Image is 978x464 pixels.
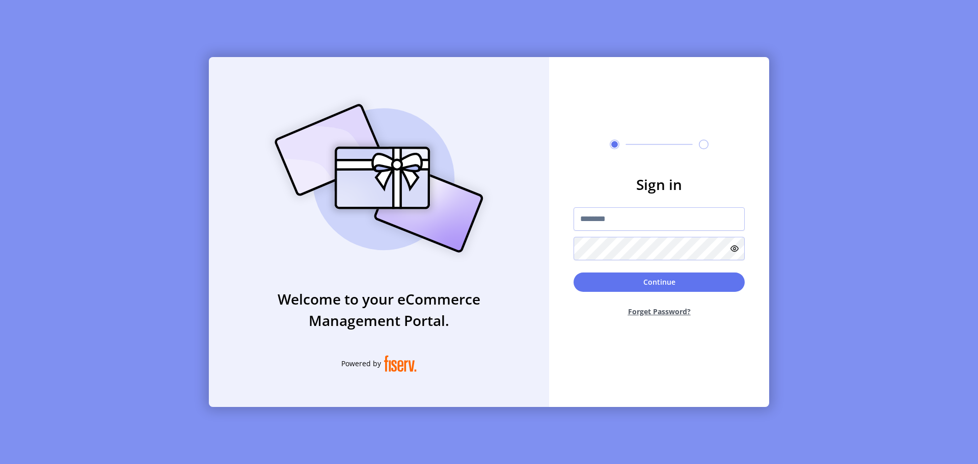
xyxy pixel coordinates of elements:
[574,272,745,292] button: Continue
[341,358,381,369] span: Powered by
[209,288,549,331] h3: Welcome to your eCommerce Management Portal.
[259,93,499,264] img: card_Illustration.svg
[574,298,745,325] button: Forget Password?
[574,174,745,195] h3: Sign in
